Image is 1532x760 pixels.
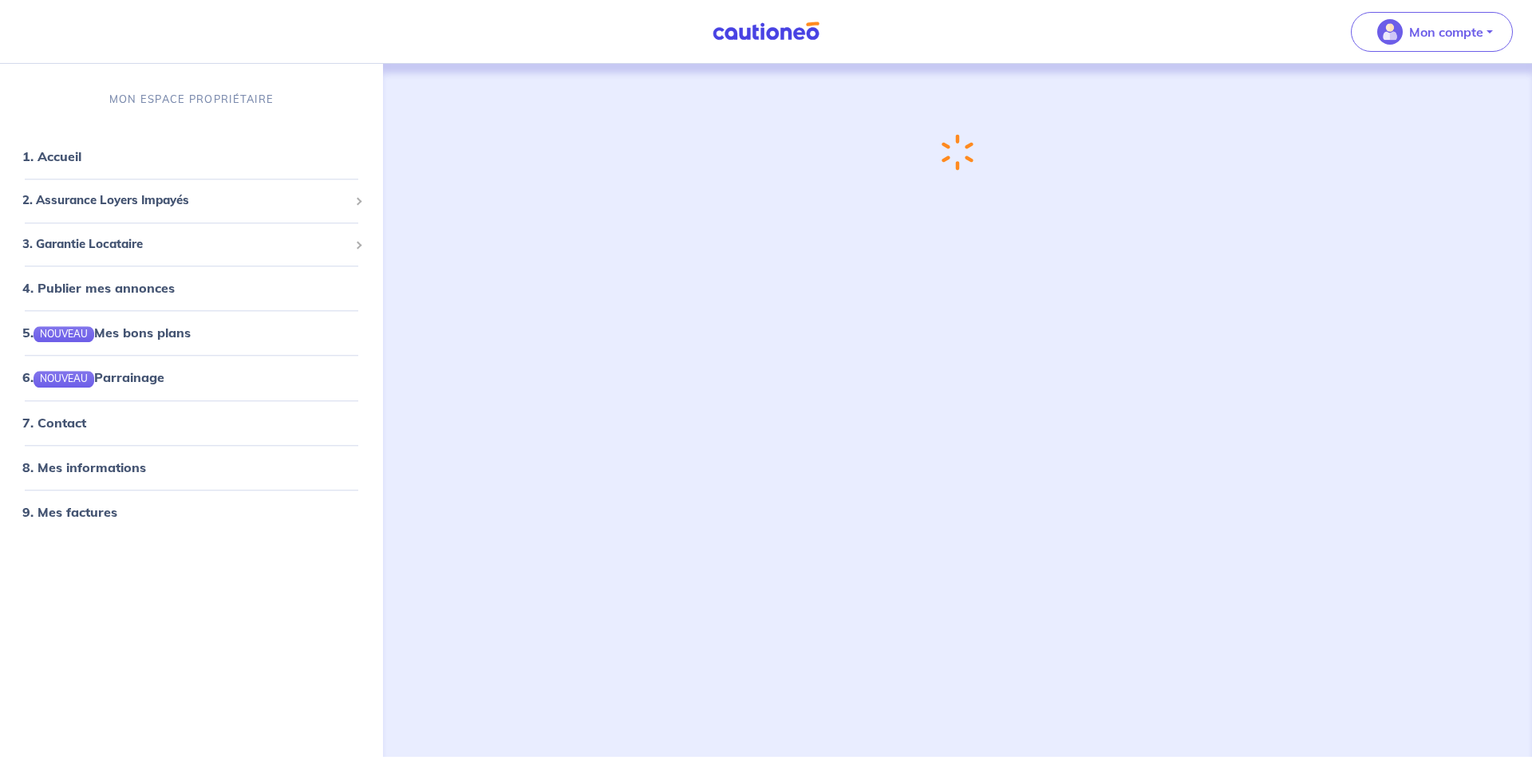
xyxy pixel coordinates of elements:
span: 2. Assurance Loyers Impayés [22,192,349,211]
a: 5.NOUVEAUMes bons plans [22,325,191,341]
a: 6.NOUVEAUParrainage [22,370,164,386]
img: illu_account_valid_menu.svg [1377,19,1403,45]
div: 1. Accueil [6,141,377,173]
div: 4. Publier mes annonces [6,273,377,305]
img: Cautioneo [706,22,826,41]
button: illu_account_valid_menu.svgMon compte [1351,12,1513,52]
div: 6.NOUVEAUParrainage [6,362,377,394]
p: MON ESPACE PROPRIÉTAIRE [109,92,274,107]
div: 5.NOUVEAUMes bons plans [6,317,377,349]
div: 2. Assurance Loyers Impayés [6,186,377,217]
img: loading-spinner [942,134,973,171]
a: 1. Accueil [22,149,81,165]
p: Mon compte [1409,22,1483,41]
span: 3. Garantie Locataire [22,235,349,254]
div: 3. Garantie Locataire [6,229,377,260]
div: 9. Mes factures [6,496,377,528]
a: 7. Contact [22,415,86,431]
a: 8. Mes informations [22,459,146,475]
div: 7. Contact [6,407,377,439]
div: 8. Mes informations [6,451,377,483]
a: 9. Mes factures [22,504,117,520]
a: 4. Publier mes annonces [22,281,175,297]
